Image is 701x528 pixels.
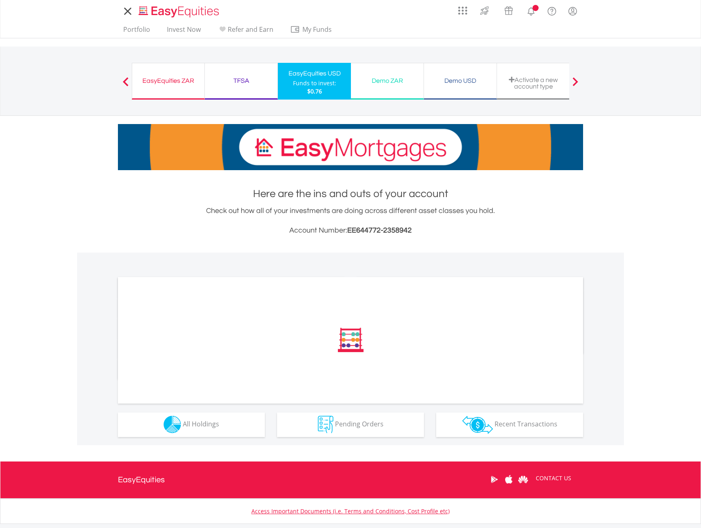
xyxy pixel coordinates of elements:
img: EasyMortage Promotion Banner [118,124,583,170]
a: Refer and Earn [214,25,277,38]
a: Vouchers [497,2,521,17]
h3: Account Number: [118,225,583,236]
a: Apple [501,467,516,492]
a: Portfolio [120,25,153,38]
span: All Holdings [183,419,219,428]
span: My Funds [290,24,344,35]
div: EasyEquities ZAR [137,75,200,87]
img: grid-menu-icon.svg [458,6,467,15]
span: Refer and Earn [228,25,273,34]
a: Notifications [521,2,541,18]
button: Pending Orders [277,413,424,437]
a: Access Important Documents (i.e. Terms and Conditions, Cost Profile etc) [251,507,450,515]
a: Google Play [487,467,501,492]
a: Home page [135,2,222,18]
a: AppsGrid [453,2,473,15]
div: Activate a new account type [502,76,565,90]
div: Demo USD [429,75,492,87]
img: thrive-v2.svg [478,4,491,17]
img: EasyEquities_Logo.png [137,5,222,18]
div: TFSA [210,75,273,87]
div: Check out how all of your investments are doing across different asset classes you hold. [118,205,583,236]
button: Recent Transactions [436,413,583,437]
div: Demo ZAR [356,75,419,87]
a: Huawei [516,467,530,492]
img: pending_instructions-wht.png [318,416,333,433]
span: EE644772-2358942 [347,226,412,234]
div: Funds to invest: [293,79,336,87]
a: FAQ's and Support [541,2,562,18]
img: transactions-zar-wht.png [462,416,493,434]
a: Invest Now [164,25,204,38]
div: EasyEquities USD [283,68,346,79]
span: Recent Transactions [495,419,557,428]
a: CONTACT US [530,467,577,490]
img: holdings-wht.png [164,416,181,433]
span: $0.76 [307,87,322,95]
a: My Profile [562,2,583,20]
button: All Holdings [118,413,265,437]
span: Pending Orders [335,419,384,428]
img: vouchers-v2.svg [502,4,515,17]
h1: Here are the ins and outs of your account [118,186,583,201]
a: EasyEquities [118,461,165,498]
